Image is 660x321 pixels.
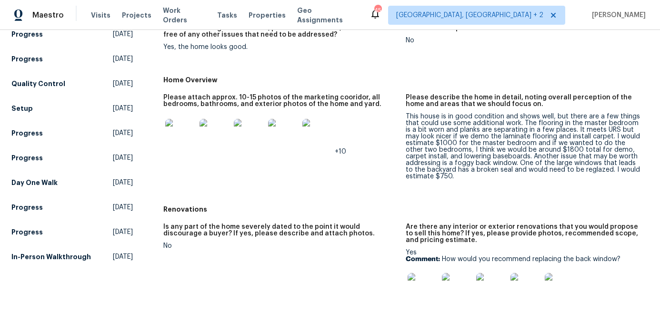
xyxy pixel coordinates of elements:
a: Progress[DATE] [11,50,133,68]
a: Progress[DATE] [11,224,133,241]
span: [DATE] [113,153,133,163]
span: Projects [122,10,151,20]
a: Progress[DATE] [11,199,133,216]
span: [DATE] [113,104,133,113]
p: How would you recommend replacing the back window? [406,256,641,263]
a: Progress[DATE] [11,149,133,166]
h5: Progress [11,54,43,64]
span: Visits [91,10,110,20]
h5: Home Overview [163,75,649,85]
div: Yes [406,249,641,309]
h5: Progress [11,203,43,212]
a: In-Person Walkthrough[DATE] [11,248,133,265]
span: +10 [335,148,346,155]
h5: Setup [11,104,33,113]
h5: Quality Control [11,79,65,88]
h5: Please describe the home in detail, noting overall perception of the home and areas that we shoul... [406,94,641,107]
span: [DATE] [113,203,133,212]
h5: Progress [11,153,43,163]
h5: Progress [11,227,43,237]
span: Geo Assignments [297,6,358,25]
a: Progress[DATE] [11,26,133,43]
a: Quality Control[DATE] [11,75,133,92]
h5: Day One Walk [11,178,58,187]
div: No [406,37,641,44]
span: [PERSON_NAME] [588,10,646,20]
span: [DATE] [113,227,133,237]
h5: Is any part of the home severely dated to the point it would discourage a buyer? If yes, please d... [163,224,399,237]
span: [DATE] [113,128,133,138]
span: [DATE] [113,252,133,262]
h5: Renovations [163,204,649,214]
a: Setup[DATE] [11,100,133,117]
b: Comment: [406,256,440,263]
span: [DATE] [113,54,133,64]
span: [DATE] [113,178,133,187]
h5: Progress [11,29,43,39]
span: [DATE] [113,79,133,88]
span: Work Orders [163,6,206,25]
a: Day One Walk[DATE] [11,174,133,191]
span: Properties [249,10,286,20]
h5: In-Person Walkthrough [11,252,91,262]
h5: Progress [11,128,43,138]
div: This house is in good condition and shows well, but there are a few things that could use some ad... [406,113,641,180]
div: 45 [374,6,381,15]
span: Maestro [32,10,64,20]
span: [DATE] [113,29,133,39]
span: [GEOGRAPHIC_DATA], [GEOGRAPHIC_DATA] + 2 [396,10,543,20]
a: Progress[DATE] [11,125,133,142]
div: No [163,243,399,249]
div: Yes, the home looks good. [163,44,399,50]
span: Tasks [217,12,237,19]
h5: Are there any interior or exterior renovations that you would propose to sell this home? If yes, ... [406,224,641,243]
h5: Please attach approx. 10-15 photos of the marketing cooridor, all bedrooms, bathrooms, and exteri... [163,94,399,107]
